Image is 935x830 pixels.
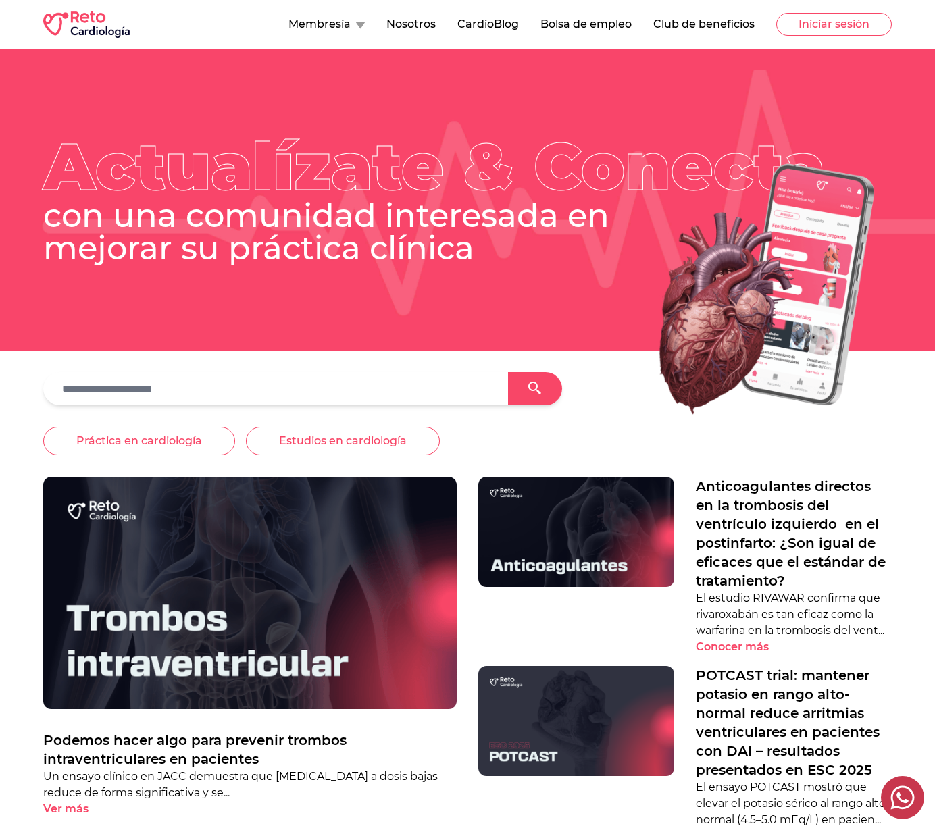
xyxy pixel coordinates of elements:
p: Ver más [43,801,89,817]
a: Conocer más [696,639,892,655]
img: POTCAST trial: mantener potasio en rango alto-normal reduce arritmias ventriculares en pacientes ... [478,666,674,776]
img: Anticoagulantes directos en la trombosis del ventrículo izquierdo en el postinfarto: ¿Son igual d... [478,477,674,587]
button: Estudios en cardiología [246,427,440,455]
a: Podemos hacer algo para prevenir trombos intraventriculares en pacientes [43,731,457,769]
button: Membresía [288,16,365,32]
p: Un ensayo clínico en JACC demuestra que [MEDICAL_DATA] a dosis bajas reduce de forma significativ... [43,769,457,801]
a: Anticoagulantes directos en la trombosis del ventrículo izquierdo en el postinfarto: ¿Son igual d... [696,477,892,590]
a: POTCAST trial: mantener potasio en rango alto-normal reduce arritmias ventriculares en pacientes ... [696,666,892,779]
img: Heart [599,149,892,430]
img: Podemos hacer algo para prevenir trombos intraventriculares en pacientes [43,477,457,709]
p: El estudio RIVAWAR confirma que rivaroxabán es tan eficaz como la warfarina en la trombosis del v... [696,590,892,639]
a: Ver más [43,801,457,817]
p: El ensayo POTCAST mostró que elevar el potasio sérico al rango alto-normal (4.5–5.0 mEq/L) en pac... [696,779,892,828]
button: Práctica en cardiología [43,427,235,455]
button: Club de beneficios [653,16,755,32]
button: CardioBlog [457,16,519,32]
button: Conocer más [696,639,792,655]
button: Ver más [43,801,112,817]
button: Bolsa de empleo [540,16,632,32]
button: Nosotros [386,16,436,32]
p: Conocer más [696,639,769,655]
img: RETO Cardio Logo [43,11,130,38]
button: Iniciar sesión [776,13,892,36]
